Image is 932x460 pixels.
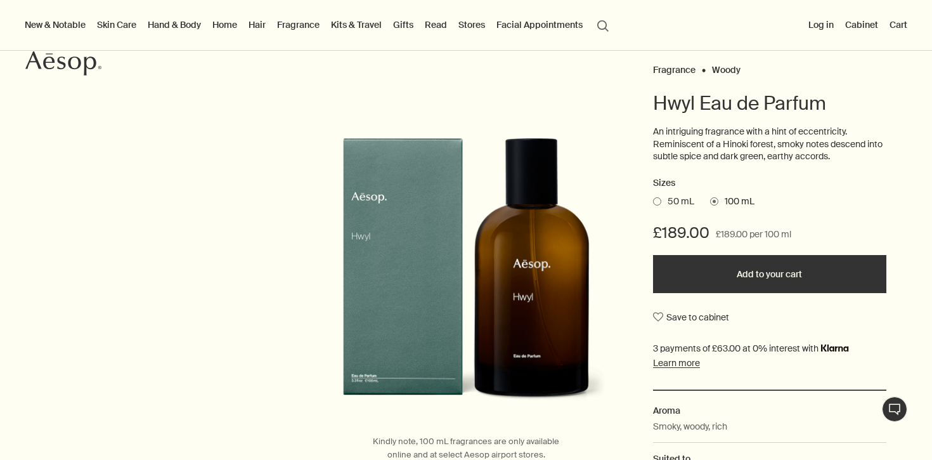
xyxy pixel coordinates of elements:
a: Hand & Body [145,16,204,33]
a: Gifts [391,16,416,33]
a: Fragrance [653,64,696,70]
button: Open search [592,13,614,37]
a: Read [422,16,450,33]
a: Cabinet [843,16,881,33]
span: 100 mL [718,195,754,208]
a: Aesop [22,48,105,82]
a: Woody [712,64,741,70]
button: Stores [456,16,488,33]
a: Fragrance [275,16,322,33]
span: Kindly note, 100 mL fragrances are only available online and at select Aesop airport stores. [373,436,559,460]
a: Kits & Travel [328,16,384,33]
button: New & Notable [22,16,88,33]
button: Log in [806,16,836,33]
a: Skin Care [94,16,139,33]
svg: Aesop [25,51,101,76]
button: Save to cabinet [653,306,729,329]
span: £189.00 per 100 ml [716,227,791,242]
a: Home [210,16,240,33]
button: Cart [887,16,910,33]
span: £189.00 [653,223,709,243]
button: Add to your cart - £189.00 [653,255,886,293]
h1: Hwyl Eau de Parfum [653,91,886,116]
h2: Sizes [653,176,886,191]
a: Hair [246,16,268,33]
span: 50 mL [661,195,694,208]
a: Facial Appointments [494,16,585,33]
p: Smoky, woody, rich [653,419,727,433]
p: An intriguing fragrance with a hint of eccentricity. Reminiscent of a Hinoki forest, smoky notes ... [653,126,886,163]
h2: Aroma [653,404,886,417]
img: Hwyl Eau de Parfum 100 mL in amber glass bottle with outer carton. [327,138,605,422]
button: Live Assistance [882,397,907,422]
